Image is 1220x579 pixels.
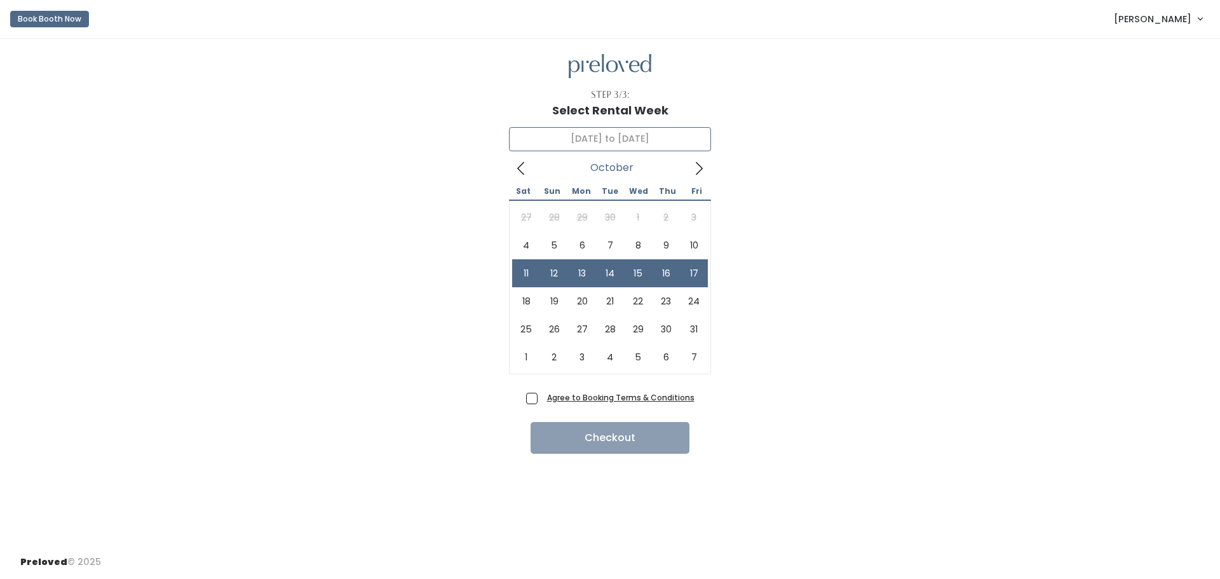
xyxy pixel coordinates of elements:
span: October 24, 2025 [680,287,708,315]
span: Wed [625,187,653,195]
input: Select week [509,127,711,151]
span: October 10, 2025 [680,231,708,259]
span: November 7, 2025 [680,343,708,371]
span: October 11, 2025 [512,259,540,287]
span: October 7, 2025 [596,231,624,259]
a: Agree to Booking Terms & Conditions [547,392,695,403]
span: November 6, 2025 [652,343,680,371]
span: October 4, 2025 [512,231,540,259]
span: October 19, 2025 [540,287,568,315]
span: Sun [538,187,566,195]
span: October 5, 2025 [540,231,568,259]
span: October 6, 2025 [568,231,596,259]
span: October 28, 2025 [596,315,624,343]
h1: Select Rental Week [552,104,668,117]
span: October 29, 2025 [624,315,652,343]
span: October 13, 2025 [568,259,596,287]
span: October 31, 2025 [680,315,708,343]
span: October 23, 2025 [652,287,680,315]
span: November 2, 2025 [540,343,568,371]
span: October 30, 2025 [652,315,680,343]
span: October 16, 2025 [652,259,680,287]
a: [PERSON_NAME] [1101,5,1215,32]
span: Thu [653,187,682,195]
span: October 14, 2025 [596,259,624,287]
span: Mon [567,187,595,195]
span: October 12, 2025 [540,259,568,287]
span: October 15, 2025 [624,259,652,287]
span: October 27, 2025 [568,315,596,343]
span: October 25, 2025 [512,315,540,343]
span: October [590,165,634,170]
span: October 20, 2025 [568,287,596,315]
span: [PERSON_NAME] [1114,12,1191,26]
span: Tue [595,187,624,195]
span: November 5, 2025 [624,343,652,371]
span: November 4, 2025 [596,343,624,371]
button: Checkout [531,422,689,454]
span: October 18, 2025 [512,287,540,315]
span: Fri [682,187,711,195]
div: © 2025 [20,545,101,569]
span: November 3, 2025 [568,343,596,371]
img: preloved logo [569,54,651,79]
span: October 17, 2025 [680,259,708,287]
span: October 21, 2025 [596,287,624,315]
span: Preloved [20,555,67,568]
div: Step 3/3: [591,88,630,102]
span: October 22, 2025 [624,287,652,315]
span: November 1, 2025 [512,343,540,371]
span: Sat [509,187,538,195]
button: Book Booth Now [10,11,89,27]
a: Book Booth Now [10,5,89,33]
span: October 8, 2025 [624,231,652,259]
span: October 26, 2025 [540,315,568,343]
span: October 9, 2025 [652,231,680,259]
